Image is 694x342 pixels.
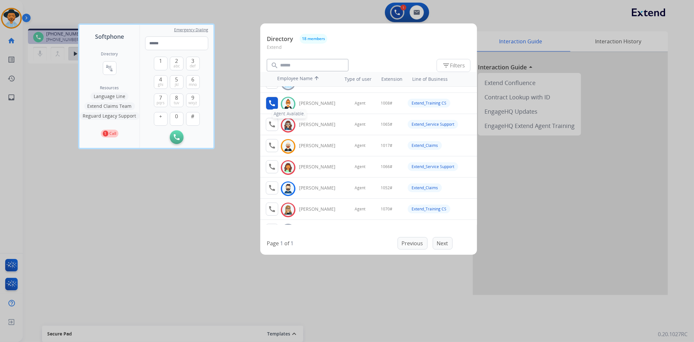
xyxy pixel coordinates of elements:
span: 7 [159,94,162,102]
span: Agent [355,122,365,127]
span: Emergency Dialing [174,27,208,33]
span: 4 [159,76,162,83]
th: Employee Name [274,72,333,86]
mat-icon: search [271,62,279,69]
span: Filters [442,62,465,69]
span: tuv [174,100,180,106]
p: of [284,239,289,247]
span: Agent [355,143,365,148]
div: Agent Available. [272,109,306,119]
div: Extend_Service Support [408,162,458,171]
mat-icon: call [268,142,276,150]
span: # [191,112,195,120]
mat-icon: connect_without_contact [106,64,114,72]
div: [PERSON_NAME] [299,206,343,212]
span: 3 [191,57,194,65]
button: 0 [170,112,184,126]
button: # [186,112,200,126]
mat-icon: call [268,121,276,128]
span: mno [189,82,197,87]
button: Reguard Legacy Support [80,112,140,120]
button: + [154,112,168,126]
button: 18 members [300,34,327,44]
mat-icon: call [268,184,276,192]
div: [PERSON_NAME] [299,185,343,191]
img: avatar [283,205,293,215]
span: 5 [175,76,178,83]
div: Extend_Training CS [408,205,450,213]
span: 1052# [381,185,392,191]
span: wxyz [188,100,197,106]
button: 1 [154,57,168,70]
button: 8tuv [170,93,184,107]
span: Agent [355,164,365,169]
span: 1008# [381,101,392,106]
span: def [190,64,196,69]
div: [PERSON_NAME] [299,142,343,149]
img: avatar [283,163,293,173]
img: avatar [283,99,293,109]
span: 1070# [381,207,392,212]
span: 9 [191,94,194,102]
div: [PERSON_NAME] [299,121,343,128]
span: Agent [355,185,365,191]
mat-icon: call [268,99,276,107]
p: Directory [267,35,293,43]
button: 7pqrs [154,93,168,107]
div: Extend_Claims [408,183,442,192]
img: avatar [283,141,293,151]
span: 2 [175,57,178,65]
mat-icon: call [268,205,276,213]
span: ghi [158,82,163,87]
p: 0.20.1027RC [658,330,687,338]
span: Softphone [95,32,124,41]
th: Line of Business [409,73,474,86]
div: [PERSON_NAME] [299,100,343,107]
span: jkl [175,82,179,87]
span: 6 [191,76,194,83]
button: Agent Available. [266,97,278,110]
p: Call [110,131,116,136]
img: avatar [283,120,293,130]
th: Type of user [336,73,375,86]
button: 9wxyz [186,93,200,107]
span: Agent [355,101,365,106]
span: 1065# [381,122,392,127]
p: 1 [103,131,108,136]
span: 0 [175,112,178,120]
span: + [159,112,162,120]
span: Resources [100,85,119,91]
mat-icon: arrow_upward [313,75,320,83]
button: 4ghi [154,75,168,89]
button: 1Call [101,130,118,137]
mat-icon: filter_list [442,62,450,69]
th: Extension [378,73,406,86]
img: call-button [174,134,180,140]
button: 3def [186,57,200,70]
button: Language Line [90,93,129,100]
button: 5jkl [170,75,184,89]
div: [PERSON_NAME] [299,164,343,170]
span: 8 [175,94,178,102]
span: 1017# [381,143,392,148]
p: Extend [267,44,470,56]
p: Page [267,239,279,247]
button: Extend Claims Team [84,102,135,110]
h2: Directory [101,51,118,57]
span: Agent [355,207,365,212]
span: 1 [159,57,162,65]
img: avatar [283,184,293,194]
div: Extend_Service Support [408,120,458,129]
span: pqrs [156,100,165,106]
button: 2abc [170,57,184,70]
button: Filters [437,59,470,72]
mat-icon: call [268,163,276,171]
div: Extend_Training CS [408,99,450,107]
div: Extend_Claims [408,141,442,150]
span: abc [173,64,180,69]
span: 1066# [381,164,392,169]
button: 6mno [186,75,200,89]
